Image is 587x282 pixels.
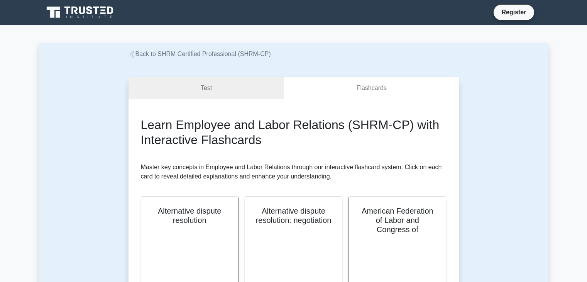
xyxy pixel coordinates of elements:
[141,163,447,181] p: Master key concepts in Employee and Labor Relations through our interactive flashcard system. Cli...
[129,77,284,99] a: Test
[151,206,229,225] h2: Alternative dispute resolution
[141,117,447,147] h2: Learn Employee and Labor Relations (SHRM-CP) with Interactive Flashcards
[284,77,458,99] a: Flashcards
[497,7,531,17] a: Register
[254,206,333,225] h2: Alternative dispute resolution: negotiation
[358,206,436,234] h2: American Federation of Labor and Congress of
[129,51,271,57] a: Back to SHRM Certified Professional (SHRM-CP)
